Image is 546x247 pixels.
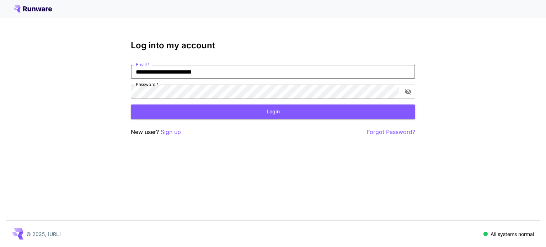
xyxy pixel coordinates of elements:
[161,128,181,136] button: Sign up
[26,230,61,238] p: © 2025, [URL]
[131,128,181,136] p: New user?
[402,85,414,98] button: toggle password visibility
[136,81,159,87] label: Password
[491,230,534,238] p: All systems normal
[136,61,150,68] label: Email
[131,104,415,119] button: Login
[367,128,415,136] button: Forgot Password?
[131,41,415,50] h3: Log into my account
